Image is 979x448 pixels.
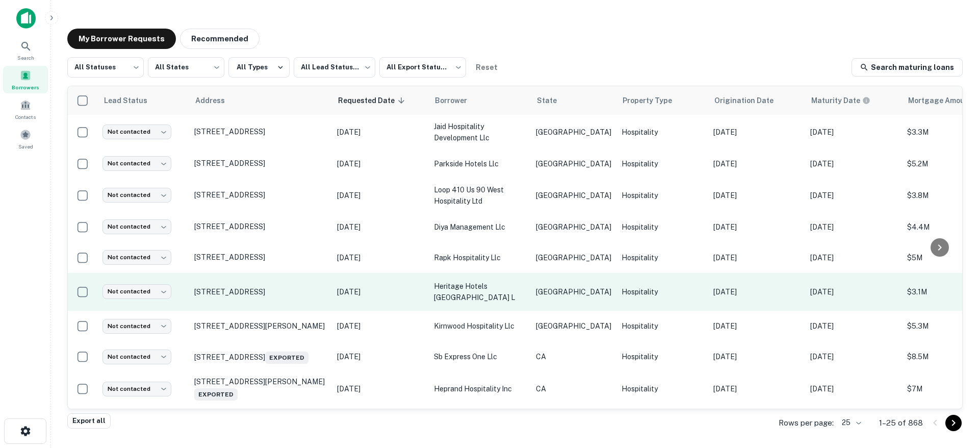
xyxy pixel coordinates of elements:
span: Search [17,54,34,62]
p: Hospitality [622,190,703,201]
p: CA [536,383,611,394]
th: Property Type [616,86,708,115]
p: jaid hospitality development llc [434,121,526,143]
p: [GEOGRAPHIC_DATA] [536,221,611,233]
span: Saved [18,142,33,151]
span: Borrower [435,94,480,107]
p: CA [536,351,611,362]
p: diya management llc [434,221,526,233]
th: Address [189,86,332,115]
p: 1–25 of 868 [879,417,923,429]
p: loop 410 us 90 west hospitality ltd [434,184,526,207]
p: [DATE] [713,221,800,233]
div: All Statuses [67,54,144,81]
div: 25 [838,415,863,430]
a: Contacts [3,95,48,123]
p: heritage hotels [GEOGRAPHIC_DATA] l [434,281,526,303]
p: [GEOGRAPHIC_DATA] [536,190,611,201]
p: [DATE] [337,383,424,394]
p: [GEOGRAPHIC_DATA] [536,252,611,263]
p: [DATE] [337,127,424,138]
p: [STREET_ADDRESS][PERSON_NAME] [194,377,327,401]
a: Saved [3,125,48,153]
div: Not contacted [102,250,171,265]
p: [DATE] [810,158,897,169]
span: Exported [194,388,238,401]
p: [STREET_ADDRESS] [194,190,327,200]
p: parkside hotels llc [434,158,526,169]
p: [DATE] [810,190,897,201]
p: [DATE] [337,286,424,297]
p: [STREET_ADDRESS] [194,127,327,136]
p: [GEOGRAPHIC_DATA] [536,286,611,297]
span: Contacts [15,113,36,121]
button: Recommended [180,29,260,49]
p: [DATE] [337,320,424,332]
span: Borrowers [12,83,39,91]
p: [DATE] [337,158,424,169]
p: heprand hospitality inc [434,383,526,394]
div: Not contacted [102,219,171,234]
span: State [537,94,570,107]
span: Origination Date [714,94,787,107]
div: All Export Statuses [379,54,466,81]
p: [DATE] [337,221,424,233]
th: Requested Date [332,86,429,115]
p: [DATE] [810,383,897,394]
p: [STREET_ADDRESS] [194,253,327,262]
th: State [531,86,616,115]
button: All Types [228,57,290,78]
th: Origination Date [708,86,805,115]
p: [DATE] [810,252,897,263]
div: Not contacted [102,284,171,299]
p: [GEOGRAPHIC_DATA] [536,158,611,169]
p: Hospitality [622,158,703,169]
h6: Maturity Date [811,95,860,106]
p: [GEOGRAPHIC_DATA] [536,320,611,332]
p: [STREET_ADDRESS] [194,350,327,364]
th: Maturity dates displayed may be estimated. Please contact the lender for the most accurate maturi... [805,86,902,115]
p: [STREET_ADDRESS][PERSON_NAME] [194,321,327,331]
p: [DATE] [810,286,897,297]
span: Address [195,94,238,107]
div: All States [148,54,224,81]
p: [DATE] [810,221,897,233]
button: My Borrower Requests [67,29,176,49]
p: [DATE] [810,320,897,332]
span: Requested Date [338,94,408,107]
div: Chat Widget [928,334,979,383]
p: [DATE] [713,127,800,138]
p: kirnwood hospitality llc [434,320,526,332]
div: Not contacted [102,188,171,203]
span: Maturity dates displayed may be estimated. Please contact the lender for the most accurate maturi... [811,95,884,106]
img: capitalize-icon.png [16,8,36,29]
div: Not contacted [102,125,171,139]
p: [DATE] [810,351,897,362]
a: Search [3,36,48,64]
p: [DATE] [713,383,800,394]
p: Hospitality [622,383,703,394]
p: [DATE] [810,127,897,138]
p: [DATE] [713,252,800,263]
div: Not contacted [102,156,171,171]
p: [DATE] [713,286,800,297]
p: Hospitality [622,351,703,362]
span: Property Type [623,94,685,107]
p: Rows per page: [779,417,834,429]
button: Reset [470,57,503,78]
p: [STREET_ADDRESS] [194,287,327,296]
p: Hospitality [622,320,703,332]
a: Search maturing loans [852,58,963,77]
button: Export all [67,413,111,429]
p: rapk hospitality llc [434,252,526,263]
p: [DATE] [713,351,800,362]
p: Hospitality [622,252,703,263]
p: [DATE] [337,252,424,263]
div: Maturity dates displayed may be estimated. Please contact the lender for the most accurate maturi... [811,95,870,106]
th: Lead Status [97,86,189,115]
p: Hospitality [622,127,703,138]
p: [DATE] [337,351,424,362]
